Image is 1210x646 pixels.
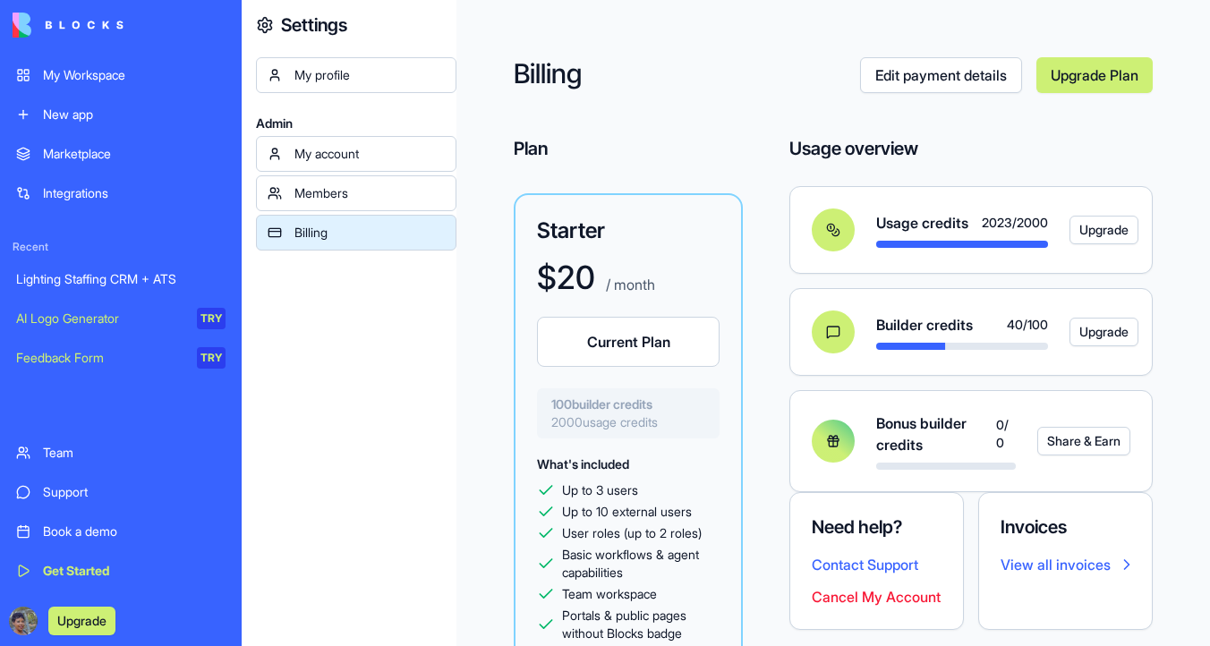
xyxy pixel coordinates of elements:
h3: Starter [537,217,720,245]
button: Current Plan [537,317,720,367]
span: Usage credits [876,212,968,234]
div: Billing [294,224,445,242]
a: Integrations [5,175,236,211]
a: AI Logo GeneratorTRY [5,301,236,336]
a: Billing [256,215,456,251]
a: Book a demo [5,514,236,549]
span: Portals & public pages without Blocks badge [562,607,720,642]
h4: Plan [514,136,743,161]
button: Cancel My Account [812,586,941,608]
span: User roles (up to 2 roles) [562,524,702,542]
a: Upgrade [1069,216,1109,244]
div: My profile [294,66,445,84]
a: Marketplace [5,136,236,172]
a: Get Started [5,553,236,589]
span: Bonus builder credits [876,412,996,455]
a: My account [256,136,456,172]
a: Members [256,175,456,211]
button: Share & Earn [1037,427,1130,455]
div: Members [294,184,445,202]
h4: Settings [281,13,347,38]
span: Up to 3 users [562,481,638,499]
a: Support [5,474,236,510]
span: 2000 usage credits [551,413,705,431]
div: Get Started [43,562,226,580]
span: 40 / 100 [1007,316,1048,334]
a: My profile [256,57,456,93]
div: Team [43,444,226,462]
h4: Usage overview [789,136,918,161]
div: Feedback Form [16,349,184,367]
button: Upgrade [1069,318,1138,346]
span: 100 builder credits [551,395,705,413]
a: Upgrade Plan [1036,57,1153,93]
h2: Billing [514,57,860,93]
h1: $ 20 [537,259,595,295]
span: Admin [256,115,456,132]
div: My Workspace [43,66,226,84]
a: Lighting Staffing CRM + ATS [5,261,236,297]
span: Recent [5,240,236,254]
span: Builder credits [876,314,973,336]
a: View all invoices [1001,554,1130,575]
div: My account [294,145,445,163]
button: Upgrade [1069,216,1138,244]
a: Feedback FormTRY [5,340,236,376]
div: Book a demo [43,523,226,540]
div: Integrations [43,184,226,202]
span: 2023 / 2000 [982,214,1048,232]
a: New app [5,97,236,132]
h4: Need help? [812,514,942,540]
div: AI Logo Generator [16,310,184,327]
div: TRY [197,347,226,369]
span: Basic workflows & agent capabilities [562,546,720,582]
img: logo [13,13,124,38]
button: Contact Support [812,554,918,575]
a: Team [5,435,236,471]
a: Upgrade [1069,318,1109,346]
div: Marketplace [43,145,226,163]
a: My Workspace [5,57,236,93]
span: Team workspace [562,585,657,603]
h4: Invoices [1001,514,1130,540]
a: Edit payment details [860,57,1022,93]
span: What's included [537,456,629,472]
img: ACg8ocKtzIvw67-hOFaK7x2Eg_4uBMM6Fd6YO9YKnqw18cheOXDli-g=s96-c [9,607,38,635]
p: / month [602,274,655,295]
span: 0 / 0 [996,416,1016,452]
div: Support [43,483,226,501]
span: Up to 10 external users [562,503,692,521]
div: New app [43,106,226,123]
a: Upgrade [48,611,115,629]
div: TRY [197,308,226,329]
button: Upgrade [48,607,115,635]
div: Lighting Staffing CRM + ATS [16,270,226,288]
